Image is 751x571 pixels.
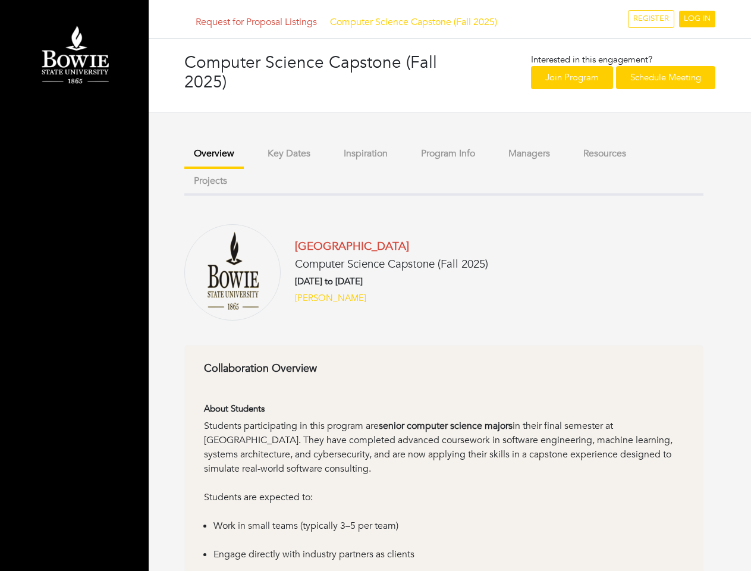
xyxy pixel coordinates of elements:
[379,419,513,432] strong: senior computer science majors
[295,258,488,271] h5: Computer Science Capstone (Fall 2025)
[204,490,684,519] div: Students are expected to:
[628,10,674,28] a: REGISTER
[531,66,613,89] a: Join Program
[334,141,397,167] button: Inspiration
[184,141,244,169] button: Overview
[12,21,137,91] img: Bowie%20State%20University%20Logo.png
[204,419,684,490] div: Students participating in this program are in their final semester at [GEOGRAPHIC_DATA]. They hav...
[679,11,715,27] a: LOG IN
[184,224,281,321] img: Bowie%20State%20University%20Logo%20(1).png
[411,141,485,167] button: Program Info
[531,53,715,67] p: Interested in this engagement?
[204,362,684,375] h6: Collaboration Overview
[196,15,317,29] a: Request for Proposal Listings
[196,17,497,28] h5: Computer Science Capstone (Fall 2025)
[499,141,560,167] button: Managers
[295,276,488,287] h6: [DATE] to [DATE]
[213,519,684,547] li: Work in small teams (typically 3–5 per team)
[204,403,684,414] h6: About Students
[616,66,715,89] a: Schedule Meeting
[574,141,636,167] button: Resources
[295,239,409,254] a: [GEOGRAPHIC_DATA]
[295,291,366,305] a: [PERSON_NAME]
[258,141,320,167] button: Key Dates
[184,168,237,194] button: Projects
[184,53,450,93] h3: Computer Science Capstone (Fall 2025)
